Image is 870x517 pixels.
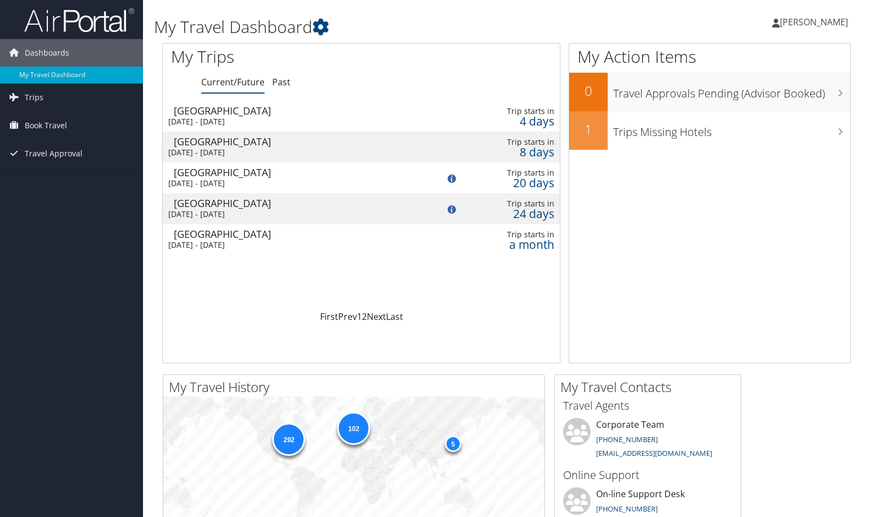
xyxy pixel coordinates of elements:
div: 8 days [467,147,554,157]
a: 0Travel Approvals Pending (Advisor Booked) [569,73,850,111]
div: [GEOGRAPHIC_DATA] [174,229,423,239]
div: Trip starts in [467,106,554,116]
div: Trip starts in [467,168,554,178]
a: 1Trips Missing Hotels [569,111,850,150]
div: 5 [444,436,461,452]
a: [EMAIL_ADDRESS][DOMAIN_NAME] [596,448,712,458]
h3: Online Support [563,467,733,483]
h3: Trips Missing Hotels [613,119,850,140]
div: Trip starts in [467,230,554,240]
a: Current/Future [201,76,265,88]
h2: 1 [569,120,608,139]
div: [DATE] - [DATE] [168,209,417,219]
li: Corporate Team [558,418,738,463]
span: Dashboards [25,39,69,67]
h2: 0 [569,81,608,100]
h1: My Travel Dashboard [154,15,624,39]
a: [PERSON_NAME] [772,6,859,39]
h3: Travel Agents [563,398,733,413]
div: [GEOGRAPHIC_DATA] [174,198,423,208]
span: Book Travel [25,112,67,139]
h1: My Trips [171,45,386,68]
div: [GEOGRAPHIC_DATA] [174,137,423,146]
div: [DATE] - [DATE] [168,117,417,127]
div: [GEOGRAPHIC_DATA] [174,106,423,116]
a: [PHONE_NUMBER] [596,434,658,444]
img: alert-flat-solid-info.png [448,175,456,183]
a: [PHONE_NUMBER] [596,504,658,514]
div: [DATE] - [DATE] [168,240,417,250]
div: 4 days [467,116,554,126]
a: 2 [362,311,367,323]
div: a month [467,240,554,249]
a: 1 [357,311,362,323]
div: [GEOGRAPHIC_DATA] [174,167,423,177]
a: Last [386,311,403,323]
span: [PERSON_NAME] [780,16,848,28]
div: 24 days [467,209,554,219]
span: Travel Approval [25,140,82,167]
h2: My Travel Contacts [560,378,741,396]
h2: My Travel History [169,378,544,396]
span: Trips [25,84,43,111]
a: Prev [338,311,357,323]
a: First [320,311,338,323]
h1: My Action Items [569,45,850,68]
div: 292 [272,422,305,455]
a: Past [272,76,290,88]
div: Trip starts in [467,137,554,147]
div: [DATE] - [DATE] [168,178,417,188]
h3: Travel Approvals Pending (Advisor Booked) [613,80,850,101]
div: 102 [337,412,370,445]
div: [DATE] - [DATE] [168,148,417,157]
div: Trip starts in [467,199,554,209]
img: alert-flat-solid-info.png [448,205,456,214]
img: airportal-logo.png [24,7,134,33]
div: 20 days [467,178,554,188]
a: Next [367,311,386,323]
